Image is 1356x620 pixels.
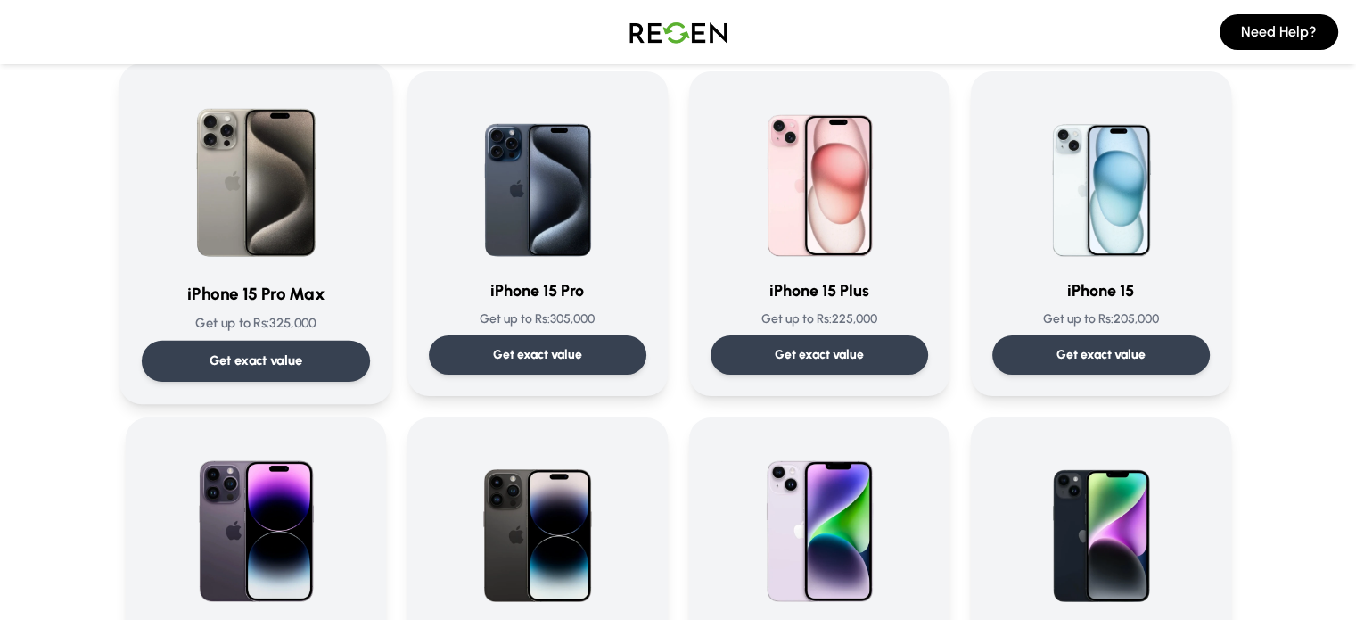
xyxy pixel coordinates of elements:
[141,314,369,333] p: Get up to Rs: 325,000
[452,93,623,264] img: iPhone 15 Pro
[429,310,646,328] p: Get up to Rs: 305,000
[616,7,741,57] img: Logo
[1015,439,1187,610] img: iPhone 14
[711,278,928,303] h3: iPhone 15 Plus
[992,278,1210,303] h3: iPhone 15
[734,439,905,610] img: iPhone 14 Plus
[1056,346,1146,364] p: Get exact value
[493,346,582,364] p: Get exact value
[170,439,341,610] img: iPhone 14 Pro Max
[1015,93,1187,264] img: iPhone 15
[1220,14,1338,50] button: Need Help?
[992,310,1210,328] p: Get up to Rs: 205,000
[452,439,623,610] img: iPhone 14 Pro
[141,281,369,307] h3: iPhone 15 Pro Max
[166,86,346,266] img: iPhone 15 Pro Max
[775,346,864,364] p: Get exact value
[429,278,646,303] h3: iPhone 15 Pro
[209,351,302,370] p: Get exact value
[711,310,928,328] p: Get up to Rs: 225,000
[734,93,905,264] img: iPhone 15 Plus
